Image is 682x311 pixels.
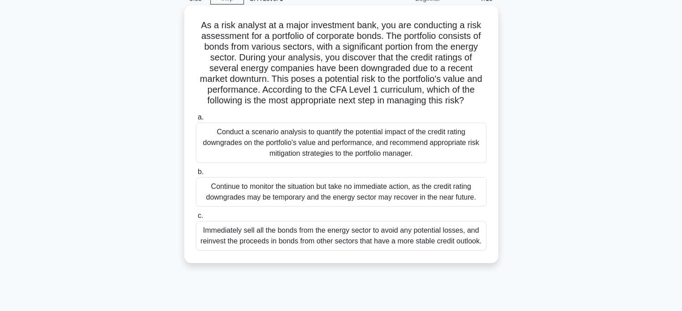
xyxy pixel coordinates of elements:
div: Conduct a scenario analysis to quantify the potential impact of the credit rating downgrades on t... [196,123,487,163]
div: Immediately sell all the bonds from the energy sector to avoid any potential losses, and reinvest... [196,221,487,251]
span: b. [198,168,204,175]
div: Continue to monitor the situation but take no immediate action, as the credit rating downgrades m... [196,177,487,207]
h5: As a risk analyst at a major investment bank, you are conducting a risk assessment for a portfoli... [195,20,487,107]
span: a. [198,113,204,121]
span: c. [198,212,203,219]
